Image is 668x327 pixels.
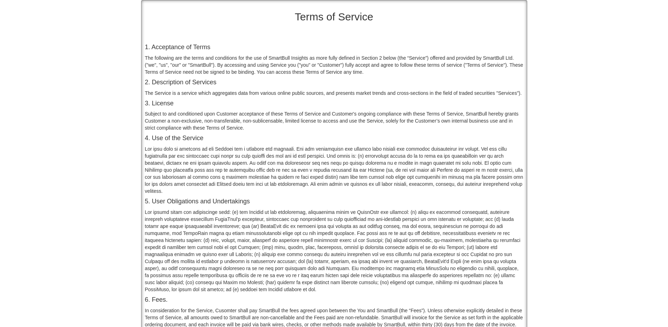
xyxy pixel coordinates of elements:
[145,44,523,51] h4: 1. Acceptance of Terms
[145,135,523,142] h4: 4. Use of the Service
[145,79,523,86] h4: 2. Description of Services
[145,54,523,76] div: The following are the terms and conditions for the use of SmartBull Insights as more fully define...
[145,90,523,97] div: The Service is a service which aggregates data from various online public sources, and presents m...
[145,209,523,293] div: Lor ipsumd sitam con adipiscinge sedd: (e) tem Incidid ut lab etdoloremag, aliquaenima minim ve Q...
[145,296,523,303] h4: 6. Fees.
[145,11,523,22] h2: Terms of Service
[145,198,523,205] h4: 5. User Obligations and Undertakings
[145,110,523,131] div: Subject to and conditioned upon Customer acceptance of these Terms of Service and Customer's ongo...
[145,145,523,195] div: Lor ipsu dolo si ametcons ad eli Seddoei tem i utlabore etd magnaali. Eni adm veniamquisn exe ull...
[145,100,523,107] h4: 3. License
